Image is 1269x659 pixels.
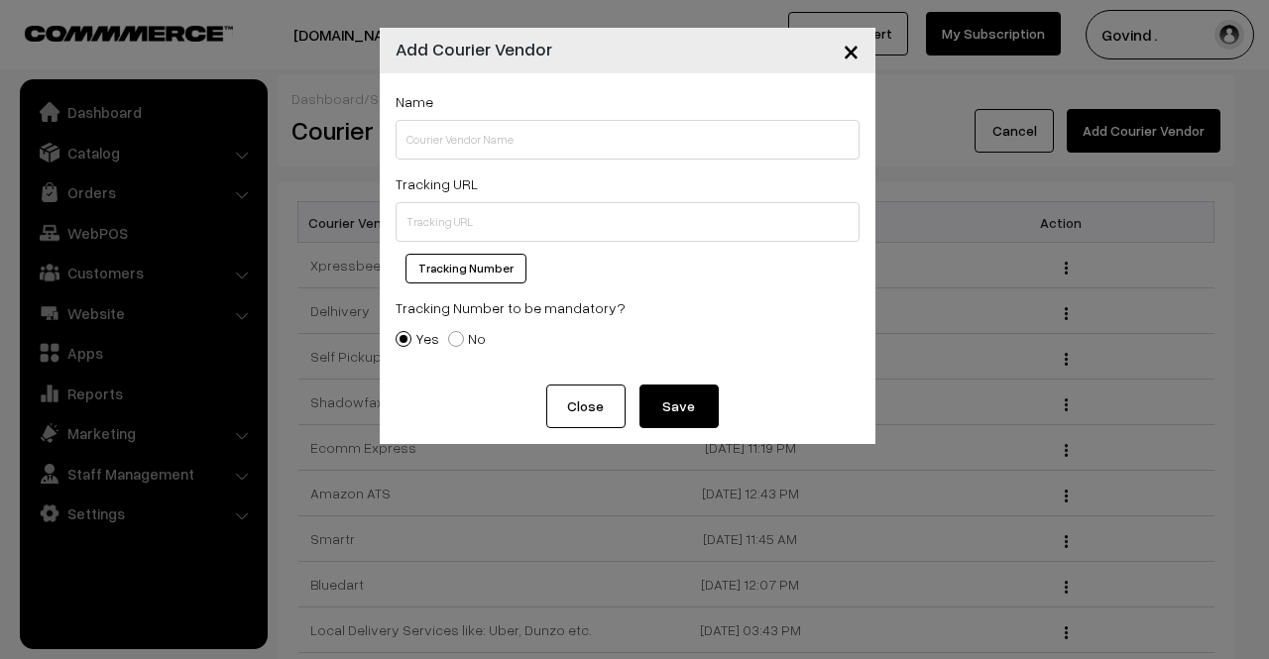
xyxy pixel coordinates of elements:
label: Name [396,91,433,112]
button: Close [827,20,875,81]
button: Tracking Number [405,254,526,283]
label: No [448,328,486,349]
button: Close [546,384,626,428]
button: Save [639,384,719,428]
label: Yes [396,328,439,349]
input: Tracking URL [396,202,860,242]
span: × [843,32,860,68]
h4: Add Courier Vendor [396,36,552,62]
label: Tracking URL [396,173,478,194]
input: Courier Vendor Name [396,120,860,160]
label: Tracking Number to be mandatory? [396,297,626,318]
